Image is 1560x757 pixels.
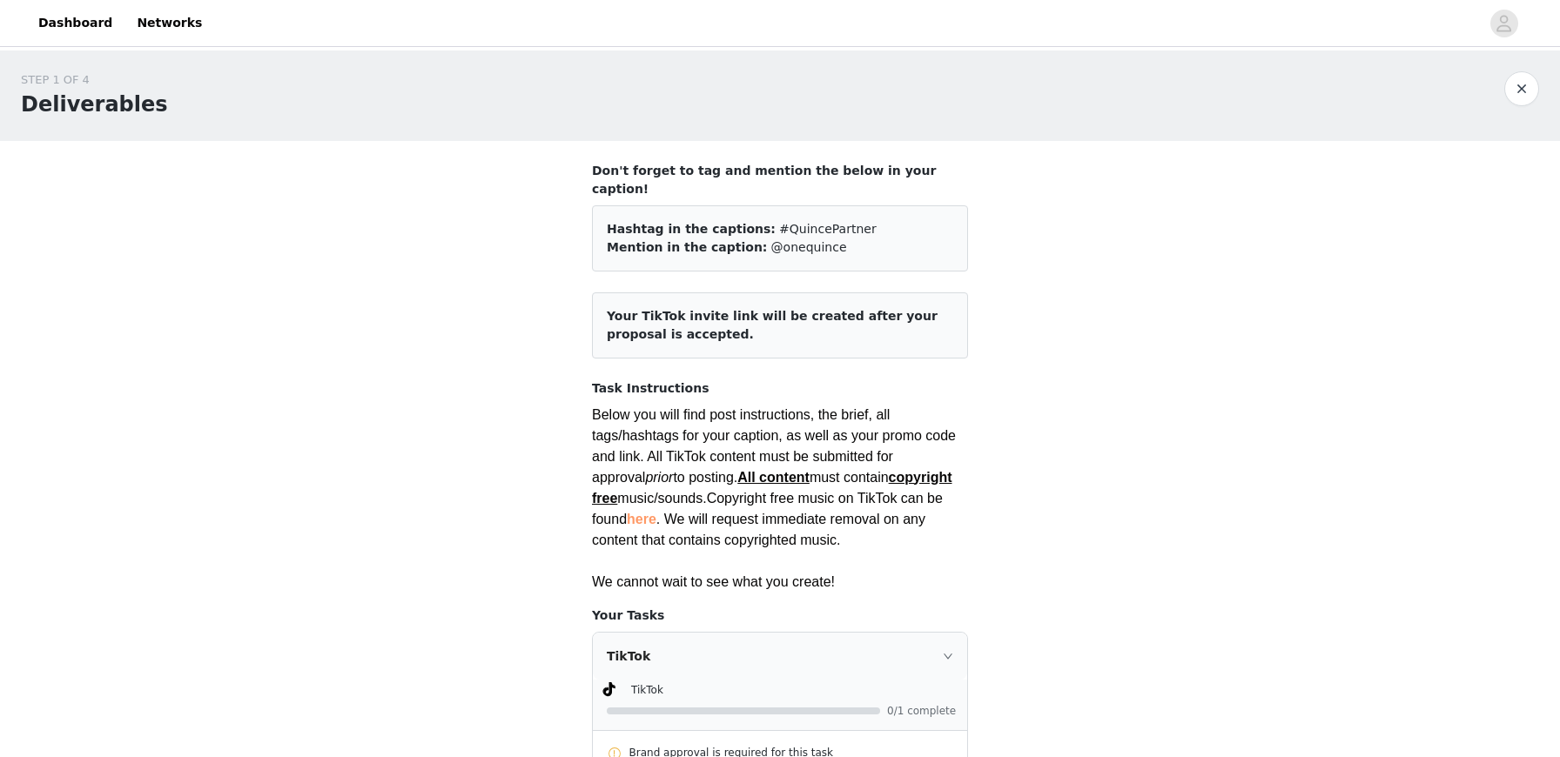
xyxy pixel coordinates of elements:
[645,470,673,485] em: prior
[592,407,956,547] span: Below you will find post instructions, the brief, all tags/hashtags for your caption, as well as ...
[592,470,952,506] span: must contain music/sounds.
[607,309,938,341] span: Your TikTok invite link will be created after your proposal is accepted.
[592,491,943,526] span: Copyright free music on TikTok can be found
[631,684,663,696] span: TikTok
[21,71,168,89] div: STEP 1 OF 4
[943,651,953,661] i: icon: right
[627,512,656,526] a: here
[1496,10,1512,37] div: avatar
[28,3,123,43] a: Dashboard
[592,379,968,398] h4: Task Instructions
[593,633,967,680] div: icon: rightTikTok
[592,574,835,589] span: We cannot wait to see what you create!
[737,470,810,485] span: All content
[592,606,968,625] h4: Your Tasks
[607,222,776,236] span: Hashtag in the captions:
[21,89,168,120] h1: Deliverables
[887,706,957,716] span: 0/1 complete
[779,222,877,236] span: #QuincePartner
[771,240,847,254] span: @onequince
[126,3,212,43] a: Networks
[592,162,968,198] h4: Don't forget to tag and mention the below in your caption!
[592,470,952,506] strong: copyright free
[607,240,767,254] span: Mention in the caption:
